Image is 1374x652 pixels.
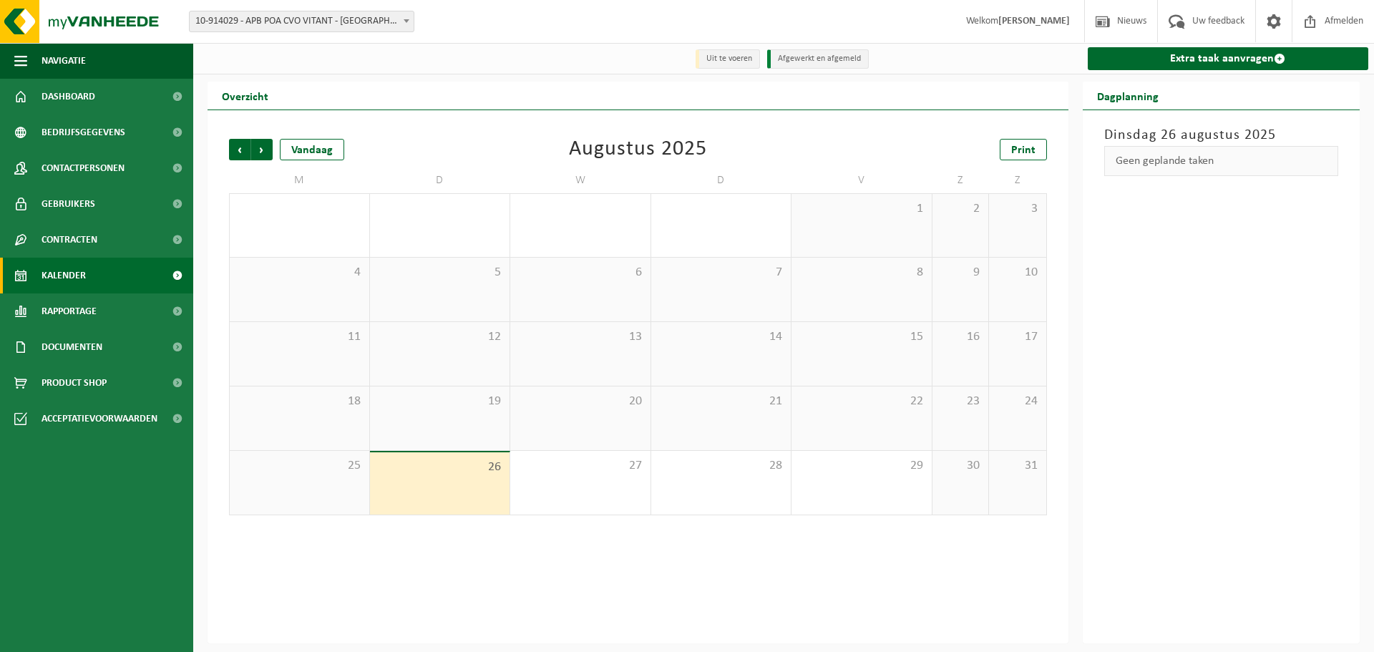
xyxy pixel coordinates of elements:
[42,401,157,437] span: Acceptatievoorwaarden
[517,265,643,281] span: 6
[517,394,643,409] span: 20
[799,458,925,474] span: 29
[189,11,414,32] span: 10-914029 - APB POA CVO VITANT - ANTWERPEN
[696,49,760,69] li: Uit te voeren
[237,265,362,281] span: 4
[651,167,792,193] td: D
[799,329,925,345] span: 15
[940,201,982,217] span: 2
[370,167,511,193] td: D
[251,139,273,160] span: Volgende
[996,458,1038,474] span: 31
[517,329,643,345] span: 13
[229,139,250,160] span: Vorige
[42,258,86,293] span: Kalender
[237,329,362,345] span: 11
[569,139,707,160] div: Augustus 2025
[1011,145,1036,156] span: Print
[280,139,344,160] div: Vandaag
[1083,82,1173,110] h2: Dagplanning
[799,201,925,217] span: 1
[377,459,503,475] span: 26
[377,265,503,281] span: 5
[658,265,784,281] span: 7
[377,329,503,345] span: 12
[1104,125,1339,146] h3: Dinsdag 26 augustus 2025
[799,265,925,281] span: 8
[940,265,982,281] span: 9
[940,394,982,409] span: 23
[42,79,95,115] span: Dashboard
[940,329,982,345] span: 16
[1088,47,1369,70] a: Extra taak aanvragen
[791,167,932,193] td: V
[42,186,95,222] span: Gebruikers
[42,293,97,329] span: Rapportage
[658,458,784,474] span: 28
[510,167,651,193] td: W
[996,394,1038,409] span: 24
[517,458,643,474] span: 27
[237,394,362,409] span: 18
[237,458,362,474] span: 25
[208,82,283,110] h2: Overzicht
[42,43,86,79] span: Navigatie
[767,49,869,69] li: Afgewerkt en afgemeld
[996,329,1038,345] span: 17
[998,16,1070,26] strong: [PERSON_NAME]
[229,167,370,193] td: M
[932,167,990,193] td: Z
[1000,139,1047,160] a: Print
[1104,146,1339,176] div: Geen geplande taken
[799,394,925,409] span: 22
[940,458,982,474] span: 30
[658,394,784,409] span: 21
[42,365,107,401] span: Product Shop
[377,394,503,409] span: 19
[42,329,102,365] span: Documenten
[42,222,97,258] span: Contracten
[989,167,1046,193] td: Z
[658,329,784,345] span: 14
[42,115,125,150] span: Bedrijfsgegevens
[190,11,414,31] span: 10-914029 - APB POA CVO VITANT - ANTWERPEN
[996,201,1038,217] span: 3
[42,150,125,186] span: Contactpersonen
[996,265,1038,281] span: 10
